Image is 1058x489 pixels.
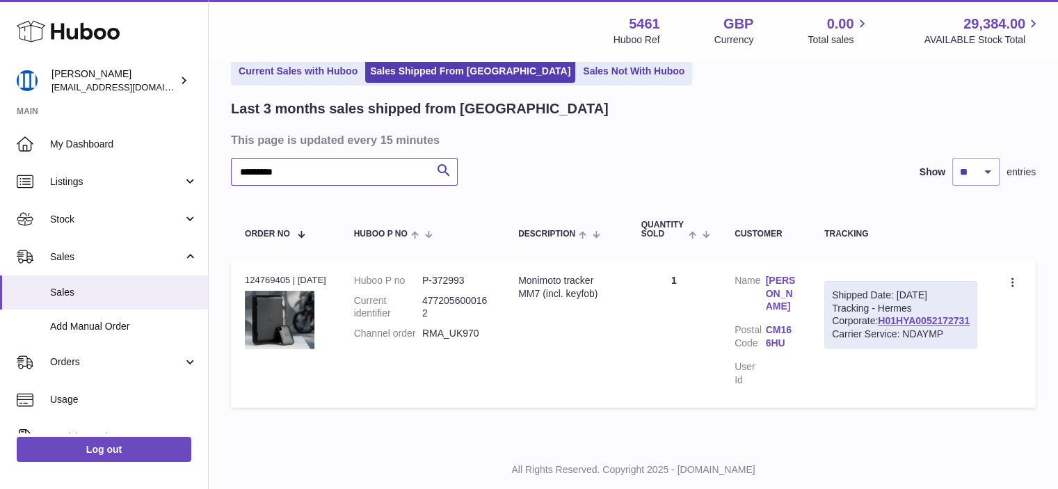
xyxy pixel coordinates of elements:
[422,327,490,340] dd: RMA_UK970
[641,221,685,239] span: Quantity Sold
[50,286,198,299] span: Sales
[808,15,869,47] a: 0.00 Total sales
[832,328,970,341] div: Carrier Service: NDAYMP
[51,81,205,93] span: [EMAIL_ADDRESS][DOMAIN_NAME]
[824,230,977,239] div: Tracking
[723,15,753,33] strong: GBP
[518,230,575,239] span: Description
[824,281,977,349] div: Tracking - Hermes Corporate:
[735,230,796,239] div: Customer
[234,60,362,83] a: Current Sales with Huboo
[614,33,660,47] div: Huboo Ref
[50,393,198,406] span: Usage
[735,274,766,317] dt: Name
[17,70,38,91] img: oksana@monimoto.com
[518,274,614,300] div: Monimoto tracker MM7 (incl. keyfob)
[354,294,422,321] dt: Current identifier
[808,33,869,47] span: Total sales
[629,15,660,33] strong: 5461
[50,213,183,226] span: Stock
[354,327,422,340] dt: Channel order
[963,15,1025,33] span: 29,384.00
[878,315,970,326] a: H01HYA0052172731
[766,323,797,350] a: CM166HU
[50,320,198,333] span: Add Manual Order
[354,230,408,239] span: Huboo P no
[220,463,1047,476] p: All Rights Reserved. Copyright 2025 - [DOMAIN_NAME]
[714,33,754,47] div: Currency
[422,294,490,321] dd: 4772056000162
[17,437,191,462] a: Log out
[920,166,945,179] label: Show
[50,175,183,189] span: Listings
[1007,166,1036,179] span: entries
[354,274,422,287] dt: Huboo P no
[832,289,970,302] div: Shipped Date: [DATE]
[766,274,797,314] a: [PERSON_NAME]
[50,138,198,151] span: My Dashboard
[422,274,490,287] dd: P-372993
[50,431,183,444] span: Invoicing and Payments
[735,323,766,353] dt: Postal Code
[50,355,183,369] span: Orders
[231,99,609,118] h2: Last 3 months sales shipped from [GEOGRAPHIC_DATA]
[245,291,314,349] img: 54611712818361.jpg
[231,132,1032,147] h3: This page is updated every 15 minutes
[827,15,854,33] span: 0.00
[51,67,177,94] div: [PERSON_NAME]
[365,60,575,83] a: Sales Shipped From [GEOGRAPHIC_DATA]
[245,274,326,287] div: 124769405 | [DATE]
[924,15,1041,47] a: 29,384.00 AVAILABLE Stock Total
[245,230,290,239] span: Order No
[627,260,721,408] td: 1
[735,360,766,387] dt: User Id
[924,33,1041,47] span: AVAILABLE Stock Total
[578,60,689,83] a: Sales Not With Huboo
[50,250,183,264] span: Sales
